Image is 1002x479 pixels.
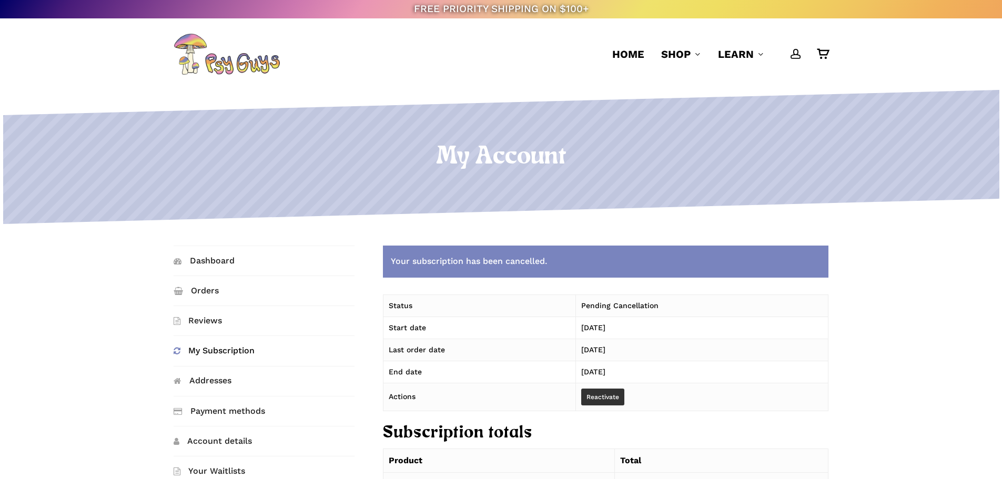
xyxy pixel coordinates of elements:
[576,294,828,317] td: Pending Cancellation
[174,366,355,396] a: Addresses
[576,339,828,361] td: [DATE]
[718,48,754,60] span: Learn
[661,48,691,60] span: Shop
[383,294,576,317] td: Status
[383,422,828,445] h2: Subscription totals
[612,47,644,62] a: Home
[817,48,828,60] a: Cart
[174,246,355,276] a: Dashboard
[581,389,624,405] a: Reactivate
[174,336,355,365] a: My Subscription
[718,47,764,62] a: Learn
[576,361,828,383] td: [DATE]
[174,396,355,426] a: Payment methods
[576,317,828,339] td: [DATE]
[174,33,280,75] img: PsyGuys
[383,383,576,411] td: Actions
[383,449,615,472] th: Product
[604,18,828,90] nav: Main Menu
[383,339,576,361] td: Last order date
[661,47,701,62] a: Shop
[174,276,355,305] a: Orders
[612,48,644,60] span: Home
[174,426,355,456] a: Account details
[383,317,576,339] td: Start date
[615,449,828,472] th: Total
[383,361,576,383] td: End date
[383,246,828,278] div: Your subscription has been cancelled.
[174,306,355,335] a: Reviews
